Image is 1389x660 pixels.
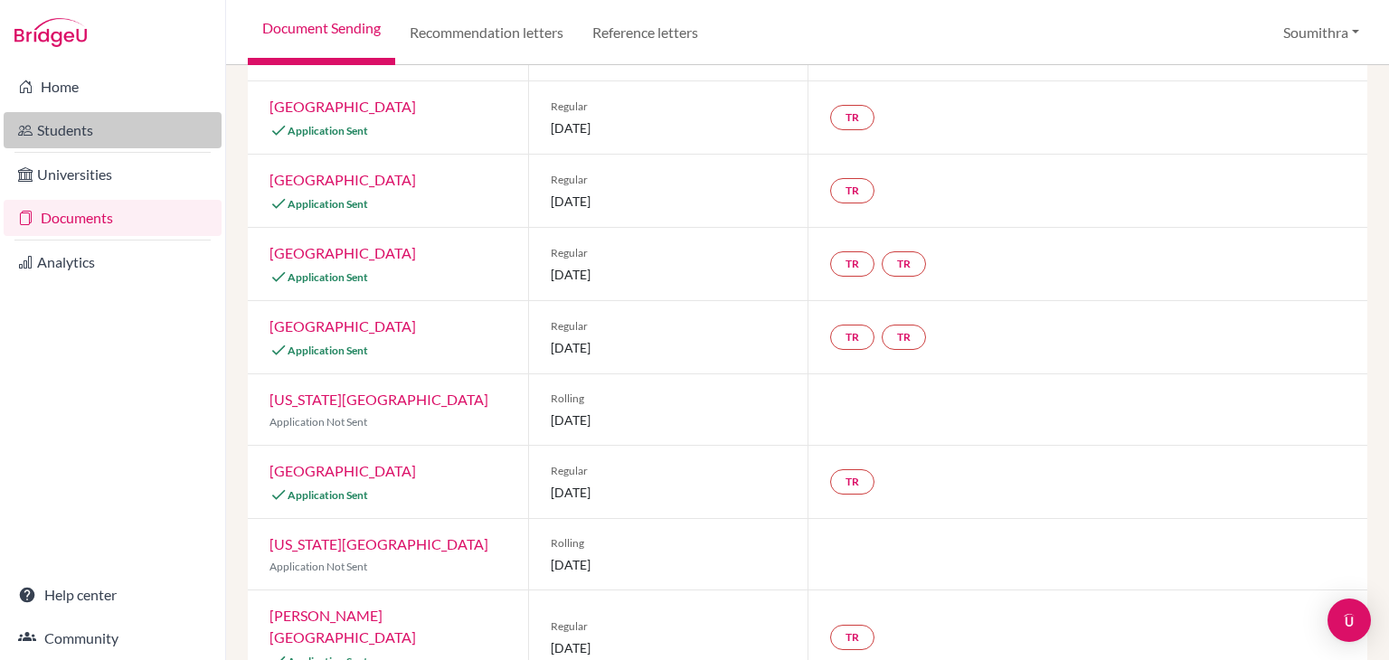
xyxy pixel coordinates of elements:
span: Regular [551,245,787,261]
a: Students [4,112,222,148]
span: [DATE] [551,638,787,657]
span: Regular [551,99,787,115]
button: Soumithra [1275,15,1367,50]
a: [GEOGRAPHIC_DATA] [269,171,416,188]
span: Application Sent [288,344,368,357]
a: [US_STATE][GEOGRAPHIC_DATA] [269,391,488,408]
a: TR [882,251,926,277]
a: Documents [4,200,222,236]
span: [DATE] [551,410,787,429]
span: Rolling [551,391,787,407]
span: [DATE] [551,483,787,502]
span: [DATE] [551,555,787,574]
span: Rolling [551,535,787,552]
a: TR [830,251,874,277]
span: [DATE] [551,118,787,137]
a: [US_STATE][GEOGRAPHIC_DATA] [269,535,488,552]
span: Regular [551,318,787,335]
span: Application Sent [288,488,368,502]
a: Analytics [4,244,222,280]
span: [DATE] [551,265,787,284]
a: [GEOGRAPHIC_DATA] [269,244,416,261]
span: Application Not Sent [269,560,367,573]
div: Open Intercom Messenger [1328,599,1371,642]
span: Application Sent [288,270,368,284]
a: [GEOGRAPHIC_DATA] [269,462,416,479]
a: TR [830,625,874,650]
a: TR [830,178,874,203]
a: [GEOGRAPHIC_DATA] [269,98,416,115]
a: TR [882,325,926,350]
span: Regular [551,172,787,188]
a: TR [830,325,874,350]
img: Bridge-U [14,18,87,47]
a: Help center [4,577,222,613]
a: Home [4,69,222,105]
a: [PERSON_NAME][GEOGRAPHIC_DATA] [269,607,416,646]
span: Regular [551,463,787,479]
a: Universities [4,156,222,193]
span: [DATE] [551,192,787,211]
a: Community [4,620,222,656]
span: Application Sent [288,124,368,137]
span: [DATE] [551,338,787,357]
span: Regular [551,618,787,635]
a: TR [830,469,874,495]
a: TR [830,105,874,130]
span: Application Not Sent [269,415,367,429]
span: Application Sent [288,197,368,211]
a: [GEOGRAPHIC_DATA] [269,317,416,335]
